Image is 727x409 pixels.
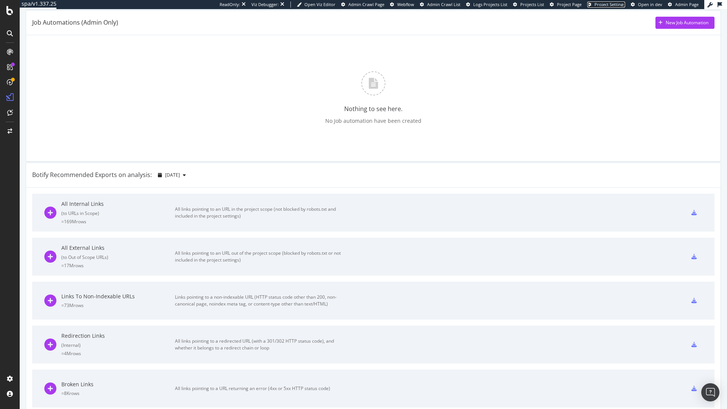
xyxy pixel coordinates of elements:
span: Projects List [520,2,544,7]
div: csv-export [691,298,697,303]
a: Logs Projects List [466,2,507,8]
span: Project Settings [594,2,625,7]
div: Broken Links [61,381,175,388]
div: All links pointing to a redirected URL (with a 301/302 HTTP status code), and whether it belongs ... [175,338,345,351]
span: Admin Page [675,2,699,7]
span: Project Page [557,2,582,7]
span: Admin Crawl Page [348,2,384,7]
div: Redirection Links [61,332,175,340]
div: No Job automation have been created [325,117,421,125]
span: Webflow [397,2,414,7]
div: csv-export [691,386,697,391]
div: Links To Non-Indexable URLs [61,293,175,300]
div: ReadOnly: [220,2,240,8]
span: Open in dev [638,2,662,7]
a: Admin Page [668,2,699,8]
span: 2025 Sep. 9th [165,172,180,178]
a: Admin Crawl Page [341,2,384,8]
div: Botify Recommended Exports on analysis: [32,171,152,179]
div: All links pointing to an URL out of the project scope (blocked by robots.txt or not included in t... [175,250,345,263]
a: Project Settings [587,2,625,8]
div: New Job Automation [666,19,708,26]
div: Viz Debugger: [251,2,279,8]
button: [DATE] [155,169,189,181]
a: Open in dev [631,2,662,8]
span: Admin Crawl List [427,2,460,7]
a: Webflow [390,2,414,8]
div: Links pointing to a non-indexable URL (HTTP status code other than 200, non-canonical page, noind... [175,294,345,307]
div: = 169M rows [61,218,175,225]
a: Admin Crawl List [420,2,460,8]
button: New Job Automation [655,17,715,29]
div: = 17M rows [61,262,175,269]
a: Project Page [550,2,582,8]
a: Projects List [513,2,544,8]
div: Nothing to see here. [344,105,403,113]
div: ( to Out of Scope URLs ) [61,254,175,260]
div: csv-export [691,342,697,347]
div: All links pointing to an URL in the project scope (not blocked by robots.txt and included in the ... [175,206,345,219]
div: = 73M rows [61,302,175,309]
span: Logs Projects List [473,2,507,7]
div: ( Internal ) [61,342,175,348]
div: ( to URLs in Scope ) [61,210,175,216]
span: Open Viz Editor [304,2,335,7]
div: All Internal Links [61,200,175,208]
div: All External Links [61,244,175,252]
div: = 8K rows [61,390,175,396]
div: = 4M rows [61,350,175,357]
a: Open Viz Editor [297,2,335,8]
div: csv-export [691,210,697,215]
img: J3t+pQLvoHxnFBO3SZG38AAAAASUVORK5CYII= [361,71,385,96]
div: Job Automations (Admin Only) [32,18,118,27]
div: All links pointing to a URL returning an error (4xx or 5xx HTTP status code) [175,385,345,392]
div: csv-export [691,254,697,259]
div: Open Intercom Messenger [701,383,719,401]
